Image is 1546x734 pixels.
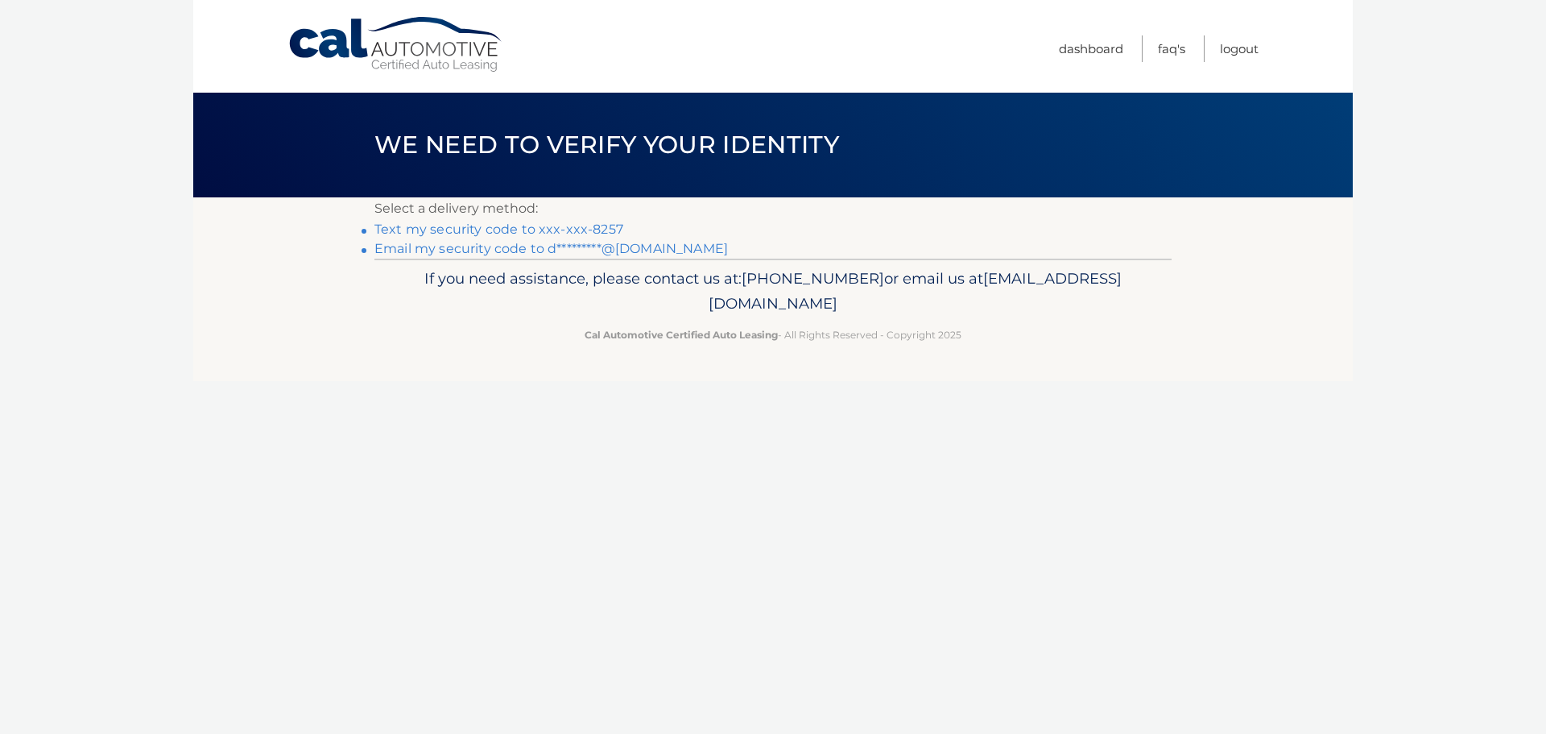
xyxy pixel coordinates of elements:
span: We need to verify your identity [374,130,839,160]
a: Text my security code to xxx-xxx-8257 [374,222,623,237]
p: If you need assistance, please contact us at: or email us at [385,266,1161,317]
a: FAQ's [1158,35,1185,62]
a: Dashboard [1059,35,1123,62]
a: Logout [1220,35,1259,62]
span: [PHONE_NUMBER] [742,269,884,288]
a: Email my security code to d*********@[DOMAIN_NAME] [374,241,728,256]
p: Select a delivery method: [374,197,1172,220]
a: Cal Automotive [287,16,505,73]
strong: Cal Automotive Certified Auto Leasing [585,329,778,341]
p: - All Rights Reserved - Copyright 2025 [385,326,1161,343]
